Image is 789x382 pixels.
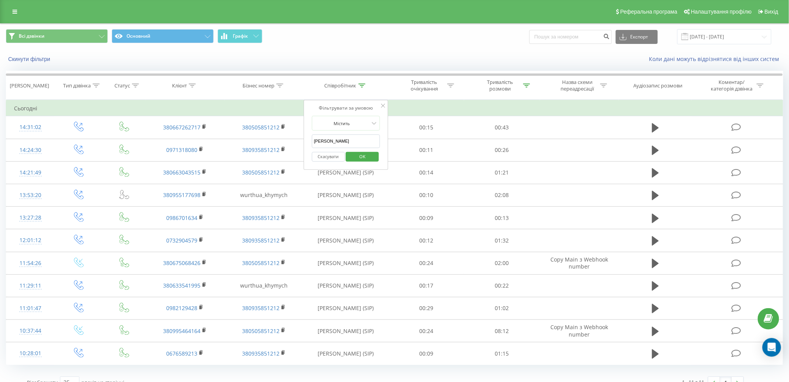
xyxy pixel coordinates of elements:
td: 00:22 [464,274,540,297]
td: 00:14 [388,161,464,184]
span: Вихід [765,9,778,15]
div: Співробітник [325,82,357,89]
a: 380667262717 [163,124,200,131]
td: 00:43 [464,116,540,139]
a: 380505851212 [242,327,279,335]
a: 380935851212 [242,237,279,244]
a: 0986701634 [166,214,197,222]
td: [PERSON_NAME] (SIP) [303,297,388,319]
a: 380935851212 [242,304,279,312]
td: 08:12 [464,320,540,342]
a: 380935851212 [242,350,279,357]
span: Всі дзвінки [19,33,44,39]
a: Коли дані можуть відрізнятися вiд інших систем [649,55,783,63]
button: OK [346,152,379,162]
div: Open Intercom Messenger [763,338,781,357]
div: 14:24:30 [14,143,47,158]
td: 00:26 [464,139,540,161]
a: 0982129428 [166,304,197,312]
span: Реферальна програма [620,9,678,15]
div: 11:01:47 [14,301,47,316]
div: 10:28:01 [14,346,47,361]
button: Експорт [616,30,658,44]
a: 0971318080 [166,146,197,153]
div: Статус [114,82,130,89]
a: 380935851212 [242,146,279,153]
td: 00:12 [388,229,464,252]
td: 02:08 [464,184,540,206]
div: 11:29:11 [14,278,47,293]
a: 0676589213 [166,350,197,357]
div: 13:27:28 [14,210,47,225]
td: 00:24 [388,320,464,342]
span: OK [351,150,373,162]
a: 380675068426 [163,259,200,267]
div: Клієнт [172,82,187,89]
button: Скинути фільтри [6,56,54,63]
a: 380505851212 [242,259,279,267]
td: 00:10 [388,184,464,206]
td: [PERSON_NAME] (SIP) [303,320,388,342]
td: 00:09 [388,342,464,365]
td: [PERSON_NAME] (SIP) [303,274,388,297]
a: 380505851212 [242,124,279,131]
td: [PERSON_NAME] (SIP) [303,161,388,184]
td: 00:09 [388,207,464,229]
a: 380663043515 [163,169,200,176]
div: Назва схеми переадресації [557,79,598,92]
td: 01:02 [464,297,540,319]
a: 380505851212 [242,169,279,176]
a: 380955177698 [163,191,200,199]
input: Введіть значення [312,134,380,148]
button: Графік [218,29,262,43]
div: 13:53:20 [14,188,47,203]
div: Коментар/категорія дзвінка [709,79,755,92]
a: 380633541995 [163,282,200,289]
div: Тривалість розмови [480,79,521,92]
button: Основний [112,29,214,43]
td: 02:00 [464,252,540,274]
td: Сьогодні [6,101,783,116]
td: 00:15 [388,116,464,139]
td: 01:21 [464,161,540,184]
div: Тип дзвінка [63,82,91,89]
button: Скасувати [312,152,345,162]
div: 14:31:02 [14,120,47,135]
td: [PERSON_NAME] (SIP) [303,229,388,252]
div: [PERSON_NAME] [10,82,49,89]
td: [PERSON_NAME] (SIP) [303,252,388,274]
div: Бізнес номер [242,82,274,89]
td: wurthua_khymych [225,184,304,206]
td: 01:15 [464,342,540,365]
div: Фільтрувати за умовою [312,104,380,112]
td: [PERSON_NAME] (SIP) [303,342,388,365]
span: Графік [233,33,248,39]
div: 11:54:26 [14,256,47,271]
td: 00:24 [388,252,464,274]
td: 00:29 [388,297,464,319]
td: 00:11 [388,139,464,161]
div: Аудіозапис розмови [633,82,682,89]
div: 10:37:44 [14,323,47,338]
td: [PERSON_NAME] (SIP) [303,184,388,206]
td: 00:17 [388,274,464,297]
td: Copy Main з Webhook number [540,320,619,342]
a: 380935851212 [242,214,279,222]
span: Налаштування профілю [691,9,752,15]
td: [PERSON_NAME] (SIP) [303,207,388,229]
td: Copy Main з Webhook number [540,252,619,274]
div: 14:21:49 [14,165,47,180]
input: Пошук за номером [529,30,612,44]
td: wurthua_khymych [225,274,304,297]
td: 00:13 [464,207,540,229]
div: 12:01:12 [14,233,47,248]
a: 0732904579 [166,237,197,244]
a: 380995464164 [163,327,200,335]
td: 01:32 [464,229,540,252]
button: Всі дзвінки [6,29,108,43]
div: Тривалість очікування [404,79,445,92]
